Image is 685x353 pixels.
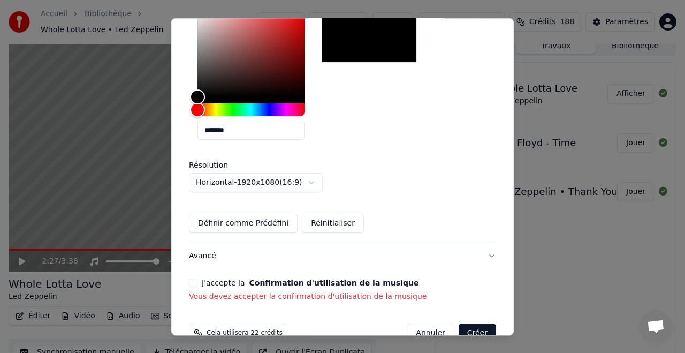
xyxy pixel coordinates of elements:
[197,104,305,117] div: Hue
[249,280,418,287] button: J'accepte la
[202,280,418,287] label: J'accepte la
[189,243,496,271] button: Avancé
[302,214,364,234] button: Réinitialiser
[189,214,298,234] button: Définir comme Prédéfini
[189,292,496,303] p: Vous devez accepter la confirmation d'utilisation de la musique
[459,324,496,343] button: Créer
[197,10,305,97] div: Color
[207,329,283,338] span: Cela utilisera 22 crédits
[189,162,296,169] label: Résolution
[407,324,454,343] button: Annuler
